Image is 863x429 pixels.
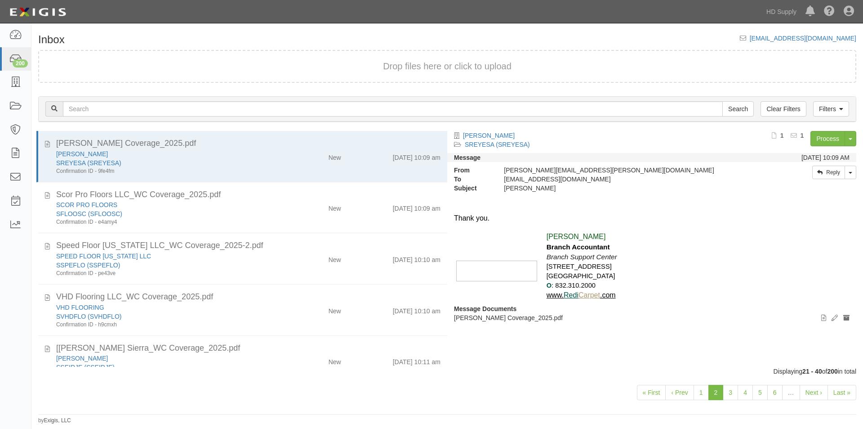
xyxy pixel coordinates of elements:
[329,303,341,316] div: New
[547,291,564,299] a: www.
[56,343,440,354] div: [Jesus Perez Sierra_WC Coverage_2025.pdf
[44,417,71,424] a: Exigis, LLC
[38,417,71,424] small: by
[497,175,747,184] div: agreement-tym7rm@hdsupply.complianz.com
[547,243,610,251] b: Branch Accountant
[600,291,616,299] a: .com
[832,315,838,321] i: Edit document
[782,385,800,400] a: …
[393,303,440,316] div: [DATE] 10:10 am
[497,184,747,193] div: SAUL REYES
[329,200,341,213] div: New
[454,154,480,161] strong: Message
[56,261,275,270] div: SSPEFLO (SSPEFLO)
[800,385,828,400] a: Next ›
[56,200,275,209] div: SCOR PRO FLOORS
[56,201,117,208] a: SCOR PRO FLOORS
[56,262,120,269] a: SSPEFLO (SSPEFLO)
[63,101,723,117] input: Search
[547,282,552,289] b: O
[547,272,615,280] span: [GEOGRAPHIC_DATA]
[31,367,863,376] div: Displaying of in total
[752,385,768,400] a: 5
[750,35,856,42] a: [EMAIL_ADDRESS][DOMAIN_NAME]
[13,59,28,68] div: 200
[821,315,826,321] i: View
[56,149,275,158] div: SAUL REYES
[56,209,275,218] div: SFLOOSC (SFLOOSC)
[56,291,440,303] div: VHD Flooring LLC_WC Coverage_2025.pdf
[383,60,512,73] button: Drop files here or click to upload
[56,363,275,372] div: SSEIRJE (SSEIRJE)
[463,132,515,139] a: [PERSON_NAME]
[56,304,104,311] a: VHD FLOORING
[56,218,275,226] div: Confirmation ID - e4amy4
[447,184,497,193] strong: Subject
[547,233,606,240] span: [PERSON_NAME]
[56,167,275,175] div: Confirmation ID - 9fe4fm
[552,282,596,289] span: : 832.310.2000
[7,4,69,20] img: logo-5460c22ac91f19d4615b14bd174203de0afe785f0fc80cf4dbbc73dc1793850b.png
[497,166,747,175] div: [PERSON_NAME][EMAIL_ADDRESS][PERSON_NAME][DOMAIN_NAME]
[767,385,783,400] a: 6
[723,385,738,400] a: 3
[465,141,530,148] a: SREYESA (SREYESA)
[694,385,709,400] a: 1
[454,305,516,312] strong: Message Documents
[329,354,341,366] div: New
[393,200,440,213] div: [DATE] 10:09 am
[329,252,341,264] div: New
[56,150,108,158] a: [PERSON_NAME]
[56,159,121,167] a: SREYESA (SREYESA)
[56,312,275,321] div: SVHDFLO (SVHDFLO)
[393,354,440,366] div: [DATE] 10:11 am
[578,291,600,299] a: Carpet
[56,252,275,261] div: SPEED FLOOR GEORGIA LLC
[637,385,666,400] a: « First
[802,368,822,375] b: 21 - 40
[827,368,837,375] b: 200
[665,385,694,400] a: ‹ Prev
[813,101,849,117] a: Filters
[722,101,754,117] input: Search
[56,210,122,217] a: SFLOOSC (SFLOOSC)
[56,313,121,320] a: SVHDFLO (SVHDFLO)
[56,158,275,167] div: SREYESA (SREYESA)
[393,252,440,264] div: [DATE] 10:10 am
[56,303,275,312] div: VHD FLOORING
[812,166,845,179] a: Reply
[56,354,275,363] div: JESUS SIERRA
[447,166,497,175] strong: From
[454,213,850,224] div: Thank you.
[547,253,617,261] i: Branch Support Center
[801,132,804,139] b: 1
[564,291,578,299] a: Redi
[824,6,835,17] i: Help Center - Complianz
[56,364,115,371] a: SSEIRJE (SSEIRJE)
[38,34,65,45] h1: Inbox
[454,313,850,322] p: [PERSON_NAME] Coverage_2025.pdf
[708,385,724,400] a: 2
[810,131,845,146] a: Process
[56,355,108,362] a: [PERSON_NAME]
[761,101,806,117] a: Clear Filters
[447,175,497,184] strong: To
[56,253,151,260] a: SPEED FLOOR [US_STATE] LLC
[56,138,440,149] div: Saul Reyes_WC Coverage_2025.pdf
[762,3,801,21] a: HD Supply
[780,132,784,139] b: 1
[801,153,850,162] div: [DATE] 10:09 AM
[56,189,440,201] div: Scor Pro Floors LLC_WC Coverage_2025.pdf
[547,263,612,270] span: [STREET_ADDRESS]
[393,149,440,162] div: [DATE] 10:09 am
[56,321,275,329] div: Confirmation ID - h9cmxh
[56,270,275,277] div: Confirmation ID - pe43ve
[56,240,440,252] div: Speed Floor Georgia LLC_WC Coverage_2025-2.pdf
[738,385,753,400] a: 4
[329,149,341,162] div: New
[843,315,850,321] i: Archive document
[827,385,856,400] a: Last »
